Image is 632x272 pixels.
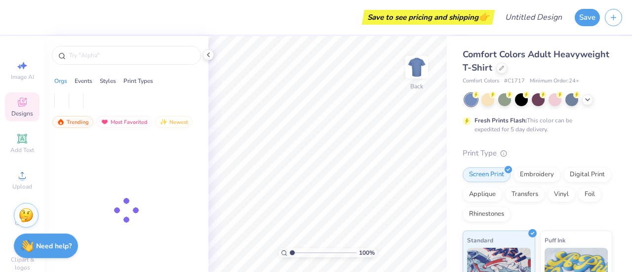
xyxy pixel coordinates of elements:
div: Orgs [54,77,67,85]
span: Comfort Colors [463,77,499,85]
span: Minimum Order: 24 + [530,77,579,85]
div: Styles [100,77,116,85]
span: Puff Ink [545,235,565,245]
img: trending.gif [57,118,65,125]
div: Foil [578,187,601,202]
img: most_fav.gif [101,118,109,125]
button: Save [575,9,600,26]
span: Comfort Colors Adult Heavyweight T-Shirt [463,48,609,74]
div: Embroidery [513,167,560,182]
div: Most Favorited [96,116,152,128]
div: Screen Print [463,167,511,182]
span: Image AI [11,73,34,81]
span: Designs [11,110,33,117]
input: Untitled Design [497,7,570,27]
span: 👉 [478,11,489,23]
div: Newest [155,116,193,128]
img: Newest.gif [159,118,167,125]
div: Rhinestones [463,207,511,222]
input: Try "Alpha" [68,50,195,60]
div: Back [410,82,423,91]
span: Standard [467,235,493,245]
img: Back [407,57,427,77]
div: Applique [463,187,502,202]
div: Save to see pricing and shipping [364,10,492,25]
strong: Need help? [36,241,72,251]
span: Add Text [10,146,34,154]
div: Events [75,77,92,85]
span: Upload [12,183,32,191]
div: This color can be expedited for 5 day delivery. [474,116,596,134]
strong: Fresh Prints Flash: [474,117,527,124]
div: Trending [52,116,93,128]
div: Print Type [463,148,612,159]
div: Vinyl [548,187,575,202]
div: Digital Print [563,167,611,182]
span: 100 % [359,248,375,257]
div: Print Types [123,77,153,85]
div: Transfers [505,187,545,202]
span: # C1717 [504,77,525,85]
span: Clipart & logos [5,256,39,272]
